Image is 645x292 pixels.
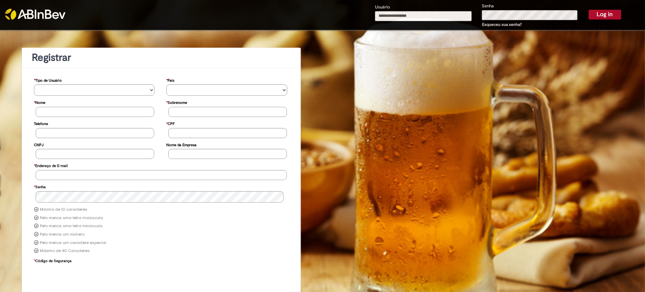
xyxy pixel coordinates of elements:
[34,160,68,170] label: Endereço de E-mail
[34,139,44,149] label: CNPJ
[34,181,46,191] label: Senha
[34,118,48,128] label: Telefone
[40,223,103,229] label: Pelo menos uma letra minúscula.
[34,255,72,265] label: Código de Segurança
[40,215,103,221] label: Pelo menos uma letra maiúscula.
[34,97,45,107] label: Nome
[40,207,88,212] label: Mínimo de 10 caracteres.
[36,265,138,291] iframe: reCAPTCHA
[34,75,62,85] label: Tipo de Usuário
[375,4,390,10] label: Usuário
[40,248,90,254] label: Máximo de 40 Caracteres.
[166,139,197,149] label: Nome da Empresa
[482,22,522,27] a: Esqueceu sua senha?
[166,97,187,107] label: Sobrenome
[40,240,107,246] label: Pelo menos um caractere especial.
[166,118,175,128] label: CPF
[5,9,66,20] img: ABInbev-white.png
[166,75,174,85] label: País
[589,10,621,19] button: Log in
[482,3,494,9] label: Senha
[40,232,85,237] label: Pelo menos um número.
[32,52,291,63] h1: Registrar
